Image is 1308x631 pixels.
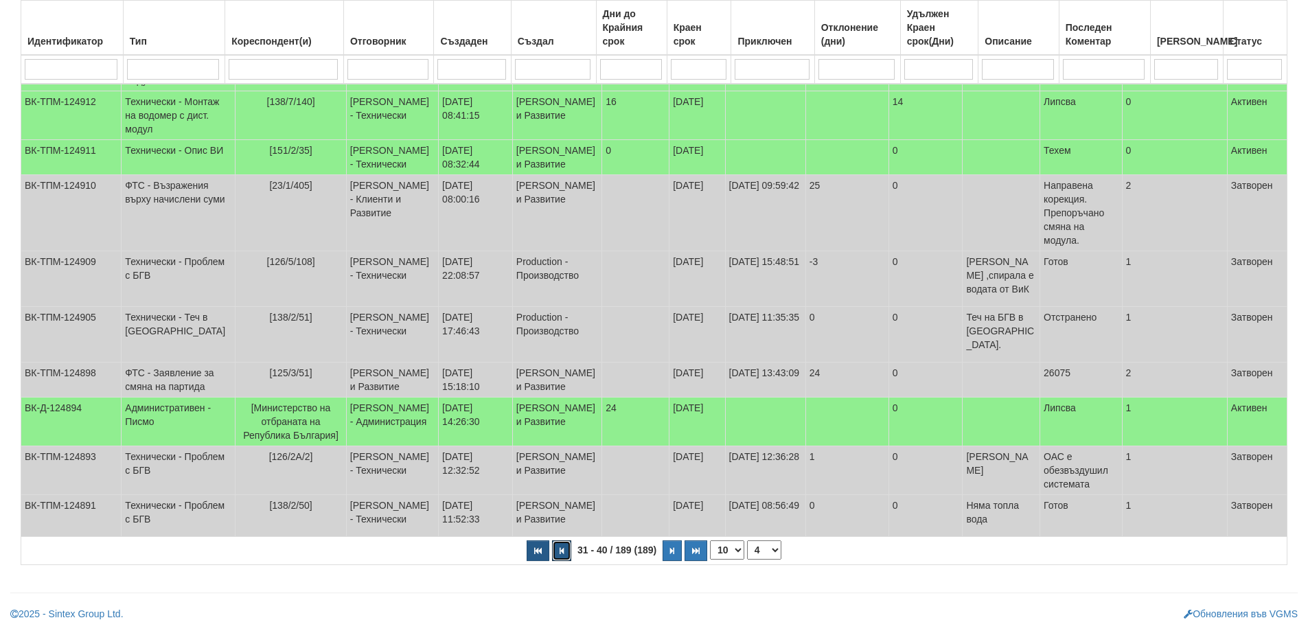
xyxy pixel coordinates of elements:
td: 0 [888,140,963,175]
td: [PERSON_NAME] и Развитие [512,363,601,398]
td: ВК-ТПМ-124905 [21,307,122,363]
div: Удължен Краен срок(Дни) [904,4,975,51]
td: [DATE] [669,140,725,175]
td: [PERSON_NAME] - Технически [346,140,438,175]
th: Създал: No sort applied, activate to apply an ascending sort [511,1,596,56]
span: 26075 [1044,367,1070,378]
td: [DATE] 13:43:09 [725,363,805,398]
div: Създал [515,32,593,51]
select: Брой редове на страница [710,540,744,560]
div: Кореспондент(и) [229,32,340,51]
span: [151/2/35] [269,145,312,156]
p: Теч на БГВ в [GEOGRAPHIC_DATA]. [966,310,1036,352]
div: Статус [1227,32,1283,51]
td: [DATE] 17:46:43 [439,307,513,363]
td: [PERSON_NAME] - Технически [346,446,438,495]
td: Production - Производство [512,307,601,363]
button: Последна страница [685,540,707,561]
th: Краен срок: No sort applied, activate to apply an ascending sort [667,1,731,56]
span: Направена корекция. Препоръчано смяна на модула. [1044,180,1104,246]
td: [DATE] 12:36:28 [725,446,805,495]
span: 16 [606,96,617,107]
div: Дни до Крайния срок [600,4,663,51]
a: Обновления във VGMS [1184,608,1298,619]
td: [PERSON_NAME] - Технически [346,495,438,537]
span: ОАС е обезвъздушил системата [1044,451,1108,490]
td: [PERSON_NAME] - Администрация [346,398,438,446]
span: Готов [1044,256,1068,267]
td: 0 [888,251,963,307]
th: Удължен Краен срок(Дни): No sort applied, activate to apply an ascending sort [900,1,978,56]
div: [PERSON_NAME] [1154,32,1219,51]
td: [DATE] 11:35:35 [725,307,805,363]
span: Липсва [1044,402,1076,413]
td: Затворен [1227,307,1287,363]
th: Отговорник: No sort applied, activate to apply an ascending sort [343,1,433,56]
td: Затворен [1227,446,1287,495]
span: 24 [606,402,617,413]
td: 0 [1122,91,1227,140]
span: [138/2/51] [269,312,312,323]
th: Приключен: No sort applied, activate to apply an ascending sort [731,1,814,56]
td: [DATE] [669,307,725,363]
button: Предишна страница [552,540,571,561]
td: 0 [888,363,963,398]
td: [DATE] 08:32:44 [439,140,513,175]
span: Липсва [1044,96,1076,107]
td: ФТС - Заявление за смяна на партида [122,363,236,398]
td: Технически - Опис ВИ [122,140,236,175]
td: ВК-ТПМ-124898 [21,363,122,398]
td: ВК-ТПМ-124893 [21,446,122,495]
td: [PERSON_NAME] и Развитие [512,140,601,175]
p: [PERSON_NAME] ,спирала е водата от ВиК [966,255,1036,296]
td: [PERSON_NAME] - Технически [346,91,438,140]
th: Тип: No sort applied, activate to apply an ascending sort [123,1,225,56]
div: Приключен [735,32,810,51]
th: Отклонение (дни): No sort applied, activate to apply an ascending sort [814,1,900,56]
span: [125/3/51] [269,367,312,378]
td: ВК-Д-124894 [21,398,122,446]
td: [DATE] 15:18:10 [439,363,513,398]
td: 0 [888,175,963,251]
td: Административен - Писмо [122,398,236,446]
td: [PERSON_NAME] - Клиенти и Развитие [346,175,438,251]
th: Кореспондент(и): No sort applied, activate to apply an ascending sort [225,1,344,56]
span: 0 [606,145,611,156]
td: 14 [888,91,963,140]
td: [PERSON_NAME] и Развитие [512,398,601,446]
td: [DATE] [669,91,725,140]
td: [PERSON_NAME] и Развитие [512,495,601,537]
td: [DATE] 09:59:42 [725,175,805,251]
td: [PERSON_NAME] - Технически [346,307,438,363]
td: [DATE] [669,175,725,251]
td: Технически - Монтаж на водомер с дист. модул [122,91,236,140]
td: 0 [805,307,888,363]
td: Затворен [1227,251,1287,307]
td: Активен [1227,398,1287,446]
td: Технически - Теч в [GEOGRAPHIC_DATA] [122,307,236,363]
td: ВК-ТПМ-124909 [21,251,122,307]
td: [DATE] 08:56:49 [725,495,805,537]
td: ВК-ТПМ-124911 [21,140,122,175]
div: Идентификатор [25,32,119,51]
span: [138/7/140] [267,96,315,107]
td: 0 [888,446,963,495]
td: [PERSON_NAME] и Развитие [512,446,601,495]
td: Технически - Проблем с БГВ [122,446,236,495]
div: Отклонение (дни) [818,18,897,51]
span: Готов [1044,500,1068,511]
span: [126/2А/2] [269,451,313,462]
span: 31 - 40 / 189 (189) [574,544,660,555]
td: 0 [888,307,963,363]
td: [PERSON_NAME] и Развитие [346,363,438,398]
td: [PERSON_NAME] и Развитие [512,175,601,251]
td: [PERSON_NAME] и Развитие [512,91,601,140]
td: Технически - Проблем с БГВ [122,495,236,537]
div: Краен срок [671,18,728,51]
td: [DATE] [669,446,725,495]
td: [PERSON_NAME] - Технически [346,251,438,307]
th: Създаден: No sort applied, activate to apply an ascending sort [434,1,511,56]
td: ФТС - Възражения върху начислени суми [122,175,236,251]
td: 2 [1122,363,1227,398]
td: ВК-ТПМ-124912 [21,91,122,140]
